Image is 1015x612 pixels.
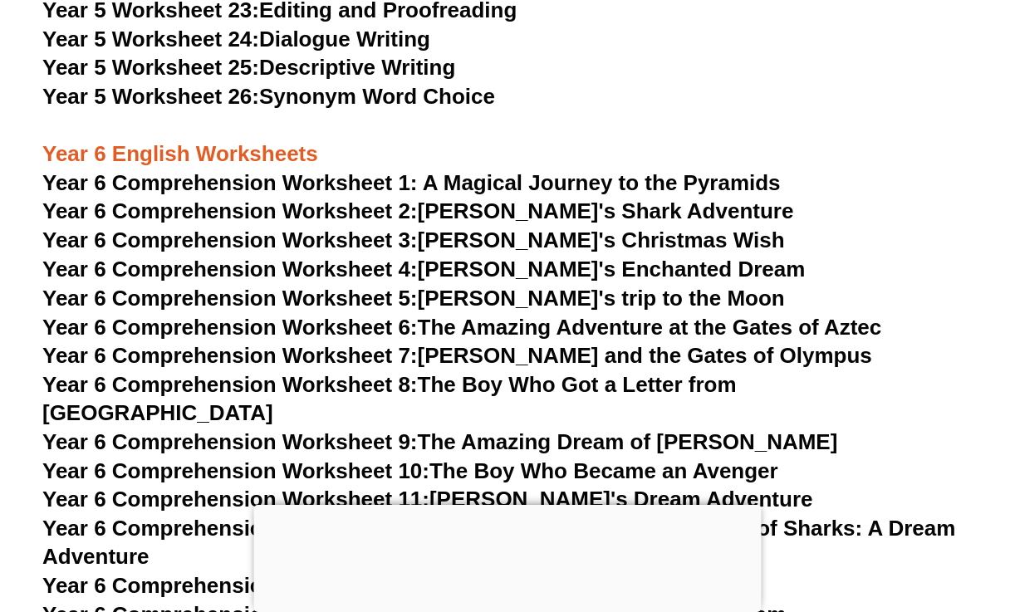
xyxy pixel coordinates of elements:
span: Year 6 Comprehension Worksheet 6: [42,315,418,340]
a: Year 6 Comprehension Worksheet 10:The Boy Who Became an Avenger [42,458,778,483]
span: Year 6 Comprehension Worksheet 13: [42,573,429,598]
a: Year 6 Comprehension Worksheet 3:[PERSON_NAME]'s Christmas Wish [42,228,785,252]
a: Year 6 Comprehension Worksheet 9:The Amazing Dream of [PERSON_NAME] [42,429,837,454]
span: Year 6 Comprehension Worksheet 3: [42,228,418,252]
a: Year 6 Comprehension Worksheet 2:[PERSON_NAME]'s Shark Adventure [42,198,793,223]
span: Year 6 Comprehension Worksheet 12: [42,516,429,541]
a: Year 6 Comprehension Worksheet 8:The Boy Who Got a Letter from [GEOGRAPHIC_DATA] [42,372,737,425]
span: Year 5 Worksheet 24: [42,27,259,51]
a: Year 6 Comprehension Worksheet 1: A Magical Journey to the Pyramids [42,170,781,195]
a: Year 5 Worksheet 26:Synonym Word Choice [42,84,495,109]
a: Year 6 Comprehension Worksheet 13:The Girl Who Could Fly [42,573,668,598]
a: Year 6 Comprehension Worksheet 7:[PERSON_NAME] and the Gates of Olympus [42,343,872,368]
span: Year 6 Comprehension Worksheet 5: [42,286,418,311]
span: Year 6 Comprehension Worksheet 10: [42,458,429,483]
a: Year 6 Comprehension Worksheet 11:[PERSON_NAME]'s Dream Adventure [42,487,812,512]
a: Year 5 Worksheet 24:Dialogue Writing [42,27,430,51]
iframe: Chat Widget [730,424,1015,612]
span: Year 6 Comprehension Worksheet 2: [42,198,418,223]
span: Year 6 Comprehension Worksheet 9: [42,429,418,454]
a: Year 6 Comprehension Worksheet 12:[PERSON_NAME] and the Cave of Sharks: A Dream Adventure [42,516,955,569]
a: Year 6 Comprehension Worksheet 6:The Amazing Adventure at the Gates of Aztec [42,315,881,340]
span: Year 6 Comprehension Worksheet 7: [42,343,418,368]
a: Year 6 Comprehension Worksheet 4:[PERSON_NAME]'s Enchanted Dream [42,257,805,282]
a: Year 6 Comprehension Worksheet 5:[PERSON_NAME]'s trip to the Moon [42,286,785,311]
span: Year 5 Worksheet 25: [42,55,259,80]
iframe: Advertisement [254,505,762,608]
h3: Year 6 English Worksheets [42,112,973,169]
span: Year 6 Comprehension Worksheet 11: [42,487,429,512]
span: Year 5 Worksheet 26: [42,84,259,109]
span: Year 6 Comprehension Worksheet 8: [42,372,418,397]
a: Year 5 Worksheet 25:Descriptive Writing [42,55,455,80]
span: Year 6 Comprehension Worksheet 4: [42,257,418,282]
